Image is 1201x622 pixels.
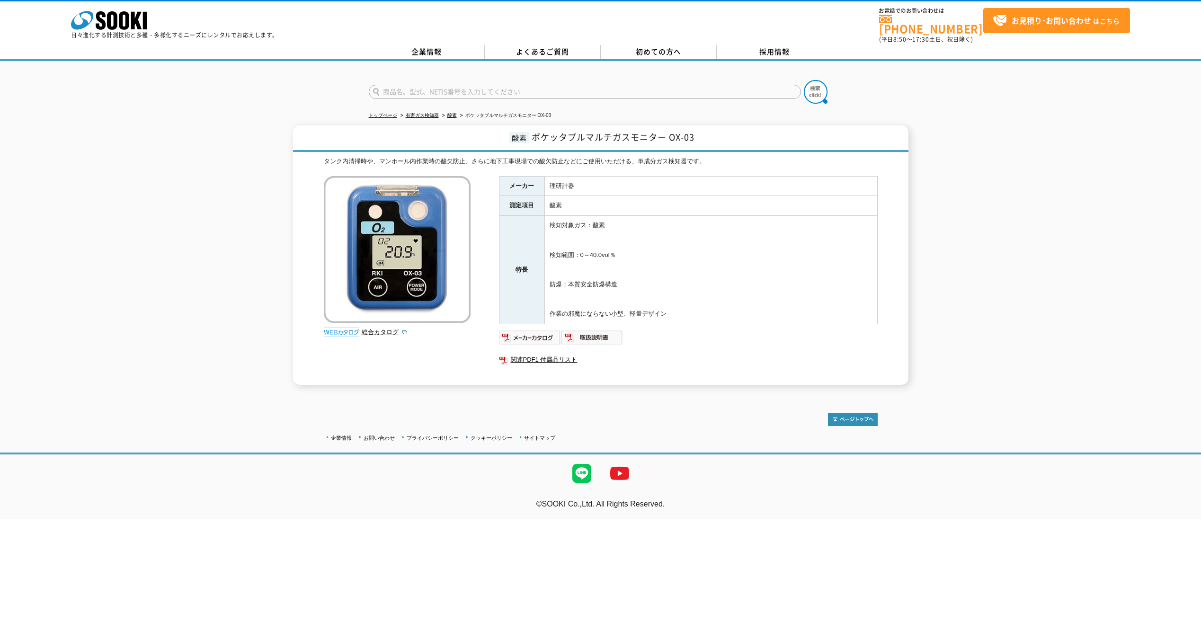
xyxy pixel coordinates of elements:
[499,196,544,216] th: 測定項目
[406,113,439,118] a: 有害ガス検知器
[71,32,278,38] p: 日々進化する計測技術と多種・多様化するニーズにレンタルでお応えします。
[544,176,877,196] td: 理研計器
[369,45,485,59] a: 企業情報
[601,454,639,492] img: YouTube
[509,132,529,143] span: 酸素
[458,111,552,121] li: ポケッタブルマルチガスモニター OX-03
[324,157,878,167] div: タンク内清掃時や、マンホール内作業時の酸欠防止、さらに地下工事現場での酸欠防止などにご使用いただける、単成分ガス検知器です。
[499,176,544,196] th: メーカー
[893,35,907,44] span: 8:50
[369,113,397,118] a: トップページ
[879,35,973,44] span: (平日 ～ 土日、祝日除く)
[324,328,359,337] img: webカタログ
[544,216,877,324] td: 検知対象ガス：酸素 検知範囲：0～40.0vol％ 防爆：本質安全防爆構造 作業の邪魔にならない小型、軽量デザイン
[532,131,694,143] span: ポケッタブルマルチガスモニター OX-03
[499,336,561,343] a: メーカーカタログ
[717,45,833,59] a: 採用情報
[563,454,601,492] img: LINE
[369,85,801,99] input: 商品名、型式、NETIS番号を入力してください
[1165,510,1201,518] a: テストMail
[324,176,471,323] img: ポケッタブルマルチガスモニター OX-03
[993,14,1120,28] span: はこちら
[561,336,623,343] a: 取扱説明書
[1012,15,1091,26] strong: お見積り･お問い合わせ
[828,413,878,426] img: トップページへ
[331,435,352,441] a: 企業情報
[912,35,929,44] span: 17:30
[471,435,512,441] a: クッキーポリシー
[362,329,408,336] a: 総合カタログ
[499,216,544,324] th: 特長
[983,8,1130,33] a: お見積り･お問い合わせはこちら
[636,46,681,57] span: 初めての方へ
[879,15,983,34] a: [PHONE_NUMBER]
[485,45,601,59] a: よくあるご質問
[544,196,877,216] td: 酸素
[447,113,457,118] a: 酸素
[879,8,983,14] span: お電話でのお問い合わせは
[524,435,555,441] a: サイトマップ
[364,435,395,441] a: お問い合わせ
[804,80,827,104] img: btn_search.png
[499,330,561,345] img: メーカーカタログ
[601,45,717,59] a: 初めての方へ
[561,330,623,345] img: 取扱説明書
[407,435,459,441] a: プライバシーポリシー
[499,354,878,366] a: 関連PDF1 付属品リスト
